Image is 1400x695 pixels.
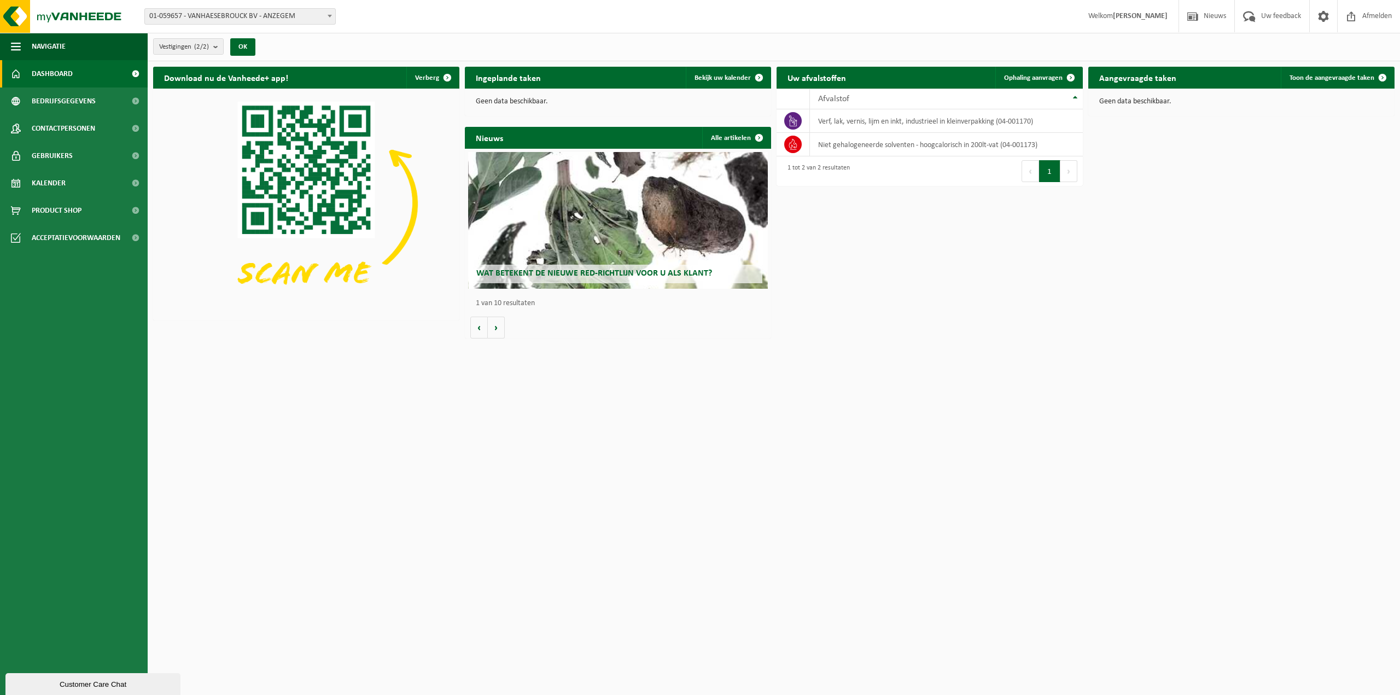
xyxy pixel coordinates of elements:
button: Vorige [470,317,488,338]
td: niet gehalogeneerde solventen - hoogcalorisch in 200lt-vat (04-001173) [810,133,1083,156]
span: Verberg [415,74,439,81]
a: Wat betekent de nieuwe RED-richtlijn voor u als klant? [468,152,768,289]
count: (2/2) [194,43,209,50]
a: Ophaling aanvragen [995,67,1082,89]
span: Dashboard [32,60,73,87]
img: Download de VHEPlus App [153,89,459,318]
strong: [PERSON_NAME] [1113,12,1168,20]
span: 01-059657 - VANHAESEBROUCK BV - ANZEGEM [144,8,336,25]
h2: Aangevraagde taken [1088,67,1187,88]
a: Bekijk uw kalender [686,67,770,89]
iframe: chat widget [5,671,183,695]
p: 1 van 10 resultaten [476,300,766,307]
h2: Download nu de Vanheede+ app! [153,67,299,88]
span: Contactpersonen [32,115,95,142]
span: Gebruikers [32,142,73,170]
h2: Nieuws [465,127,514,148]
p: Geen data beschikbaar. [476,98,760,106]
div: 1 tot 2 van 2 resultaten [782,159,850,183]
a: Alle artikelen [702,127,770,149]
button: Next [1060,160,1077,182]
span: Kalender [32,170,66,197]
button: Previous [1022,160,1039,182]
button: 1 [1039,160,1060,182]
span: Product Shop [32,197,81,224]
a: Toon de aangevraagde taken [1281,67,1393,89]
span: 01-059657 - VANHAESEBROUCK BV - ANZEGEM [145,9,335,24]
button: Verberg [406,67,458,89]
span: Bekijk uw kalender [695,74,751,81]
p: Geen data beschikbaar. [1099,98,1384,106]
button: Volgende [488,317,505,338]
span: Toon de aangevraagde taken [1290,74,1374,81]
td: verf, lak, vernis, lijm en inkt, industrieel in kleinverpakking (04-001170) [810,109,1083,133]
span: Wat betekent de nieuwe RED-richtlijn voor u als klant? [476,269,712,278]
span: Ophaling aanvragen [1004,74,1063,81]
button: OK [230,38,255,56]
h2: Ingeplande taken [465,67,552,88]
span: Vestigingen [159,39,209,55]
span: Afvalstof [818,95,849,103]
h2: Uw afvalstoffen [777,67,857,88]
button: Vestigingen(2/2) [153,38,224,55]
span: Acceptatievoorwaarden [32,224,120,252]
span: Navigatie [32,33,66,60]
span: Bedrijfsgegevens [32,87,96,115]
